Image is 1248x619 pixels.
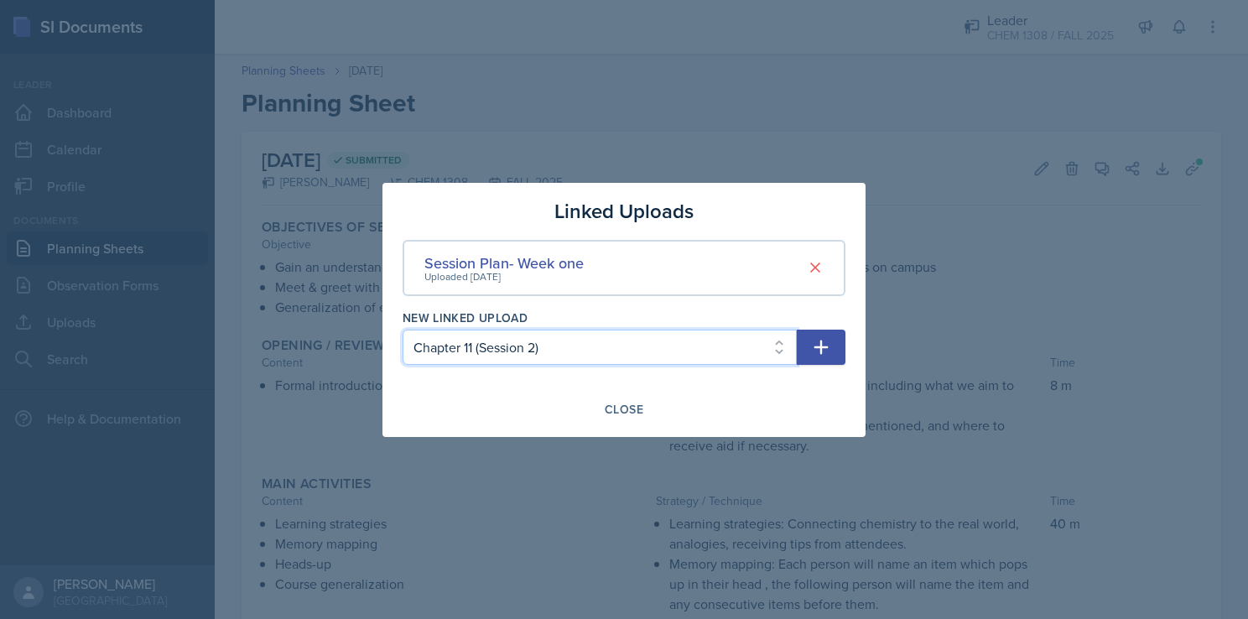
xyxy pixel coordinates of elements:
div: Session Plan- Week one [424,252,584,274]
div: Uploaded [DATE] [424,269,584,284]
h3: Linked Uploads [554,196,694,226]
div: Close [605,403,643,416]
label: New Linked Upload [403,309,528,326]
button: Close [594,395,654,424]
